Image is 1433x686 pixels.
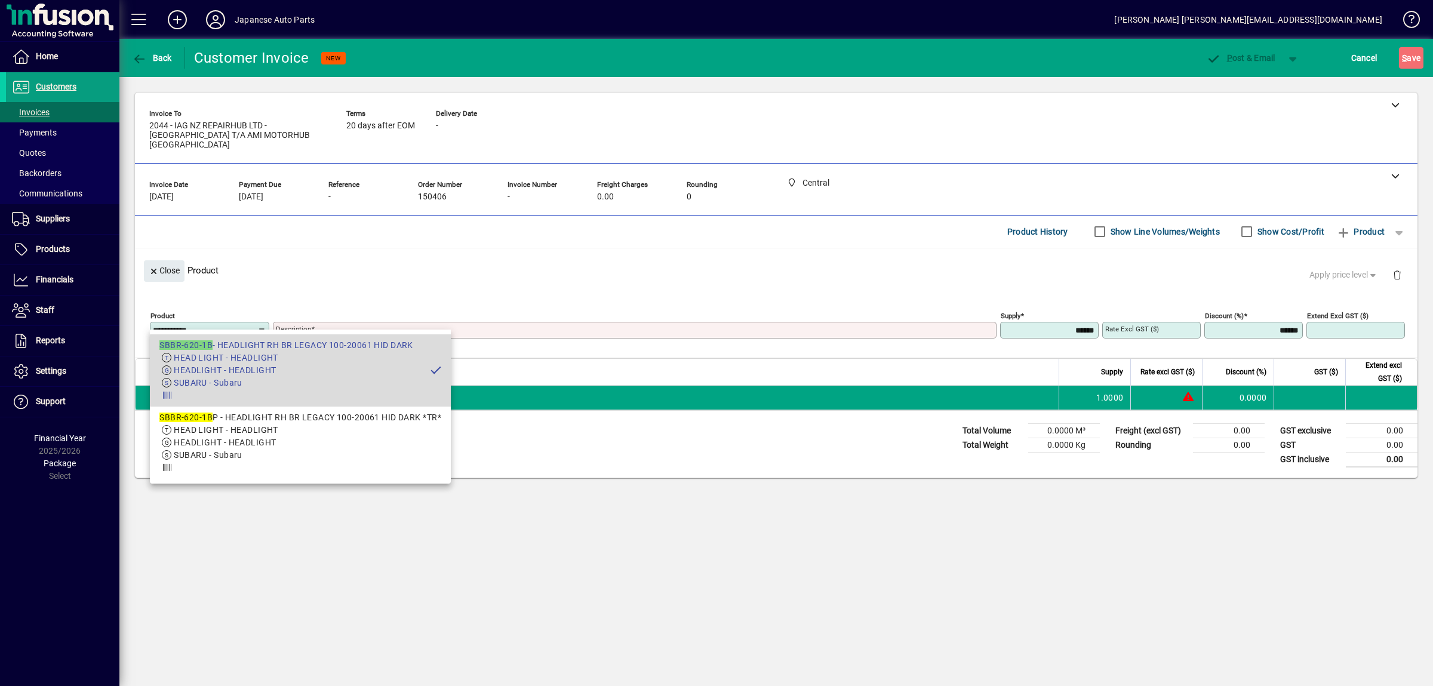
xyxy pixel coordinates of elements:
[326,54,341,62] span: NEW
[1001,312,1020,320] mat-label: Supply
[6,204,119,234] a: Suppliers
[6,387,119,417] a: Support
[36,214,70,223] span: Suppliers
[1383,260,1412,289] button: Delete
[149,121,328,149] span: 2044 - IAG NZ REPAIRHUB LTD - [GEOGRAPHIC_DATA] T/A AMI MOTORHUB [GEOGRAPHIC_DATA]
[1255,226,1324,238] label: Show Cost/Profit
[150,312,175,320] mat-label: Product
[1007,222,1068,241] span: Product History
[1028,438,1100,452] td: 0.0000 Kg
[957,438,1028,452] td: Total Weight
[196,9,235,30] button: Profile
[36,305,54,315] span: Staff
[1109,423,1193,438] td: Freight (excl GST)
[1096,392,1124,404] span: 1.0000
[1101,365,1123,379] span: Supply
[135,248,1417,292] div: Product
[6,296,119,325] a: Staff
[36,396,66,406] span: Support
[1227,53,1232,63] span: P
[1346,438,1417,452] td: 0.00
[239,192,263,202] span: [DATE]
[181,365,195,379] span: Item
[195,391,208,404] span: Central
[36,366,66,376] span: Settings
[194,48,309,67] div: Customer Invoice
[1206,53,1275,63] span: ost & Email
[687,192,691,202] span: 0
[1383,269,1412,279] app-page-header-button: Delete
[44,459,76,468] span: Package
[1109,438,1193,452] td: Rounding
[12,168,61,178] span: Backorders
[1346,452,1417,467] td: 0.00
[957,423,1028,438] td: Total Volume
[1348,47,1380,69] button: Cancel
[1307,312,1369,320] mat-label: Extend excl GST ($)
[36,336,65,345] span: Reports
[1309,269,1379,281] span: Apply price level
[1028,423,1100,438] td: 0.0000 M³
[12,128,57,137] span: Payments
[6,163,119,183] a: Backorders
[418,192,447,202] span: 150406
[1346,423,1417,438] td: 0.00
[141,265,187,276] app-page-header-button: Close
[346,121,415,131] span: 20 days after EOM
[6,143,119,163] a: Quotes
[6,42,119,72] a: Home
[1353,359,1402,385] span: Extend excl GST ($)
[1114,10,1382,29] div: [PERSON_NAME] [PERSON_NAME][EMAIL_ADDRESS][DOMAIN_NAME]
[1305,264,1383,285] button: Apply price level
[6,326,119,356] a: Reports
[12,107,50,117] span: Invoices
[1193,423,1265,438] td: 0.00
[6,356,119,386] a: Settings
[1402,53,1407,63] span: S
[1140,365,1195,379] span: Rate excl GST ($)
[1205,312,1244,320] mat-label: Discount (%)
[1274,438,1346,452] td: GST
[12,148,46,158] span: Quotes
[6,265,119,295] a: Financials
[436,121,438,131] span: -
[119,47,185,69] app-page-header-button: Back
[36,51,58,61] span: Home
[36,275,73,284] span: Financials
[129,47,175,69] button: Back
[1200,47,1281,69] button: Post & Email
[1351,48,1377,67] span: Cancel
[6,102,119,122] a: Invoices
[34,433,86,443] span: Financial Year
[1274,452,1346,467] td: GST inclusive
[144,260,184,282] button: Close
[508,192,510,202] span: -
[1105,325,1159,333] mat-label: Rate excl GST ($)
[132,53,172,63] span: Back
[1394,2,1418,41] a: Knowledge Base
[158,9,196,30] button: Add
[597,192,614,202] span: 0.00
[1108,226,1220,238] label: Show Line Volumes/Weights
[1193,438,1265,452] td: 0.00
[149,261,180,281] span: Close
[6,122,119,143] a: Payments
[36,244,70,254] span: Products
[223,365,259,379] span: Description
[1402,48,1420,67] span: ave
[12,189,82,198] span: Communications
[149,192,174,202] span: [DATE]
[1314,365,1338,379] span: GST ($)
[1399,47,1423,69] button: Save
[36,82,76,91] span: Customers
[6,235,119,264] a: Products
[1202,386,1274,410] td: 0.0000
[235,10,315,29] div: Japanese Auto Parts
[1226,365,1266,379] span: Discount (%)
[1003,221,1073,242] button: Product History
[328,192,331,202] span: -
[1274,423,1346,438] td: GST exclusive
[276,325,311,333] mat-label: Description
[6,183,119,204] a: Communications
